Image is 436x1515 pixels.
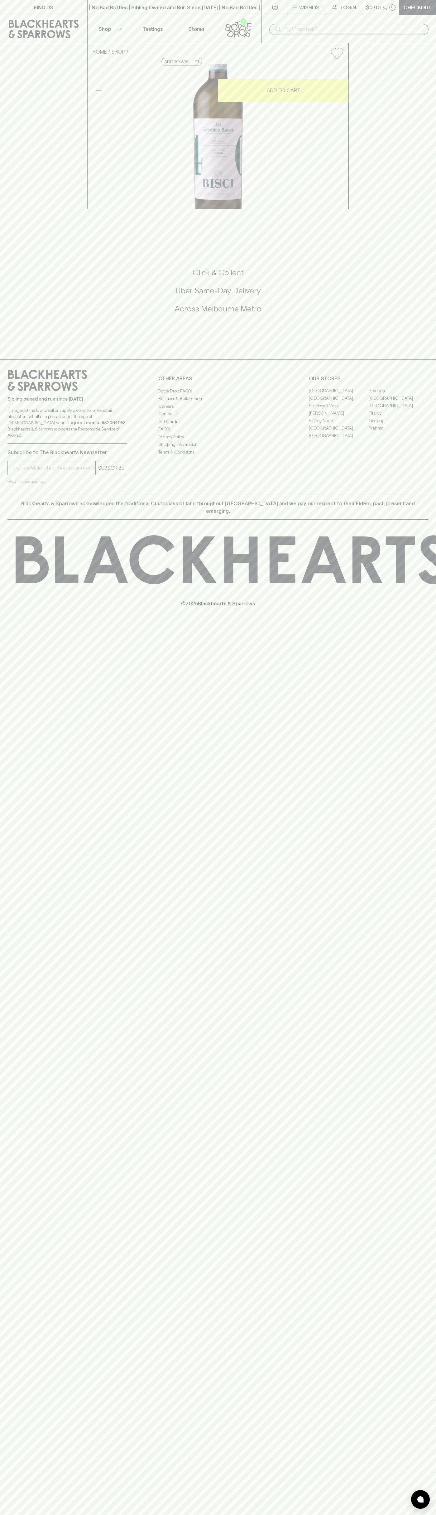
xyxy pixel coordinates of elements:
[88,64,348,209] img: 35934.png
[188,25,204,33] p: Stores
[68,420,126,425] strong: Liquor License #32064953
[143,25,163,33] p: Tastings
[161,58,202,65] button: Add to wishlist
[284,24,424,34] input: Try "Pinot noir"
[158,433,278,440] a: Privacy Policy
[309,387,369,395] a: [GEOGRAPHIC_DATA]
[309,432,369,440] a: [GEOGRAPHIC_DATA]
[7,407,127,438] p: It is against the law to sell or supply alcohol to, or to obtain alcohol on behalf of a person un...
[328,46,346,61] button: Add to wishlist
[12,500,424,515] p: Blackhearts & Sparrows acknowledges the traditional Custodians of land throughout [GEOGRAPHIC_DAT...
[309,417,369,425] a: Fitzroy North
[417,1496,424,1503] img: bubble-icon
[112,49,125,55] a: SHOP
[158,426,278,433] a: FAQ's
[369,402,429,410] a: [GEOGRAPHIC_DATA]
[93,49,107,55] a: HOME
[218,79,348,102] button: ADD TO CART
[98,25,111,33] p: Shop
[158,448,278,456] a: Terms & Conditions
[404,4,432,11] p: Checkout
[88,15,131,43] button: Shop
[7,243,429,347] div: Call to action block
[309,395,369,402] a: [GEOGRAPHIC_DATA]
[7,286,429,296] h5: Uber Same-Day Delivery
[309,425,369,432] a: [GEOGRAPHIC_DATA]
[7,479,127,485] p: We will never spam you
[7,449,127,456] p: Subscribe to The Blackhearts Newsletter
[366,4,381,11] p: $0.00
[391,6,394,9] p: 0
[158,441,278,448] a: Shipping Information
[309,402,369,410] a: Brunswick West
[7,396,127,402] p: Sibling owned and run since [DATE]
[158,395,278,402] a: Business & Bulk Gifting
[267,87,300,94] p: ADD TO CART
[309,410,369,417] a: [PERSON_NAME]
[7,304,429,314] h5: Across Melbourne Metro
[369,387,429,395] a: Braddon
[96,461,127,475] button: SUBSCRIBE
[341,4,356,11] p: Login
[158,402,278,410] a: Careers
[369,425,429,432] a: Prahran
[299,4,323,11] p: Wishlist
[369,410,429,417] a: Fitzroy
[12,463,95,473] input: e.g. jane@blackheartsandsparrows.com.au
[158,387,278,395] a: Bottle Drop FAQ's
[158,418,278,425] a: Gift Cards
[98,464,124,472] p: SUBSCRIBE
[369,395,429,402] a: [GEOGRAPHIC_DATA]
[34,4,53,11] p: FIND US
[369,417,429,425] a: Geelong
[309,375,429,382] p: OUR STORES
[175,15,218,43] a: Stores
[131,15,175,43] a: Tastings
[158,410,278,418] a: Contact Us
[158,375,278,382] p: OTHER AREAS
[7,267,429,278] h5: Click & Collect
